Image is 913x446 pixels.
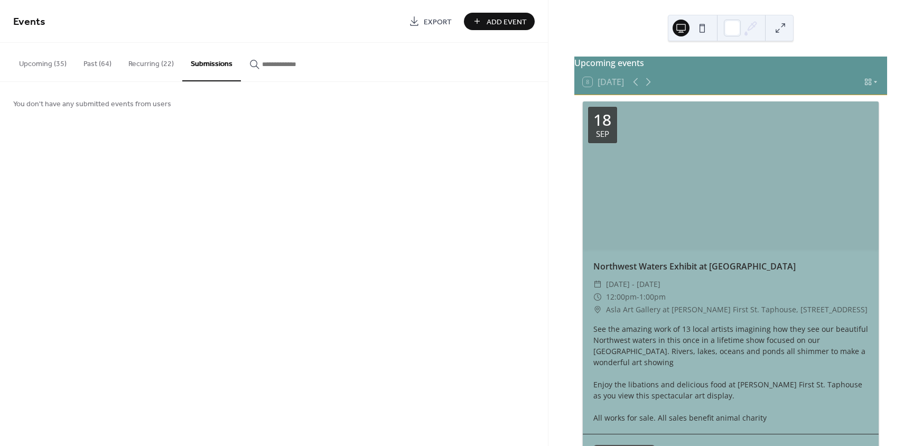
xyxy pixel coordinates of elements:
span: 12:00pm [606,291,637,303]
span: Events [13,12,45,32]
div: Northwest Waters Exhibit at [GEOGRAPHIC_DATA] [583,260,879,273]
button: Recurring (22) [120,43,182,80]
button: Submissions [182,43,241,81]
span: Add Event [487,16,527,27]
span: Export [424,16,452,27]
div: ​ [593,278,602,291]
span: 1:00pm [639,291,666,303]
button: Past (64) [75,43,120,80]
a: Export [401,13,460,30]
span: Asla Art Gallery at [PERSON_NAME] First St. Taphouse, [STREET_ADDRESS] [606,303,868,316]
button: Upcoming (35) [11,43,75,80]
div: Upcoming events [574,57,887,69]
div: 18 [593,112,611,128]
button: Add Event [464,13,535,30]
span: You don't have any submitted events from users [13,99,171,110]
span: [DATE] - [DATE] [606,278,660,291]
div: ​ [593,303,602,316]
span: - [637,291,639,303]
div: Sep [596,130,609,138]
div: See the amazing work of 13 local artists imagining how they see our beautiful Northwest waters in... [583,323,879,423]
div: ​ [593,291,602,303]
